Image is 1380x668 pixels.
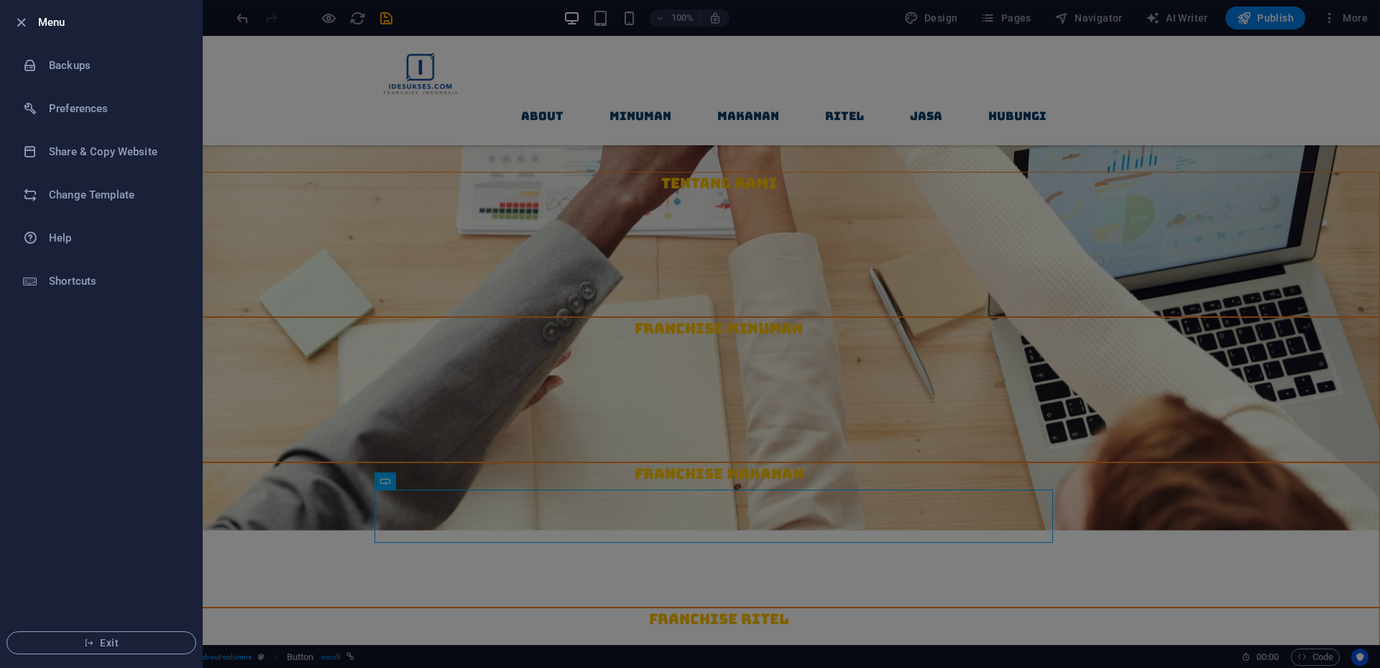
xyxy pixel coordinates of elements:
a: Tentang Kami [1,137,1322,158]
button: Exit [6,631,196,654]
a: Franchise Makanan [1,427,1322,449]
h6: Menu [38,14,190,31]
span: Exit [19,637,184,649]
h6: Shortcuts [49,273,182,290]
a: Franchise Ritel [1,572,1322,594]
a: Help [1,216,202,260]
h6: Preferences [49,100,182,117]
h6: Backups [49,57,182,74]
h6: Help [49,229,182,247]
h6: Change Template [49,186,182,203]
a: Franchise Minuman [1,282,1322,303]
h6: Share & Copy Website [49,143,182,160]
